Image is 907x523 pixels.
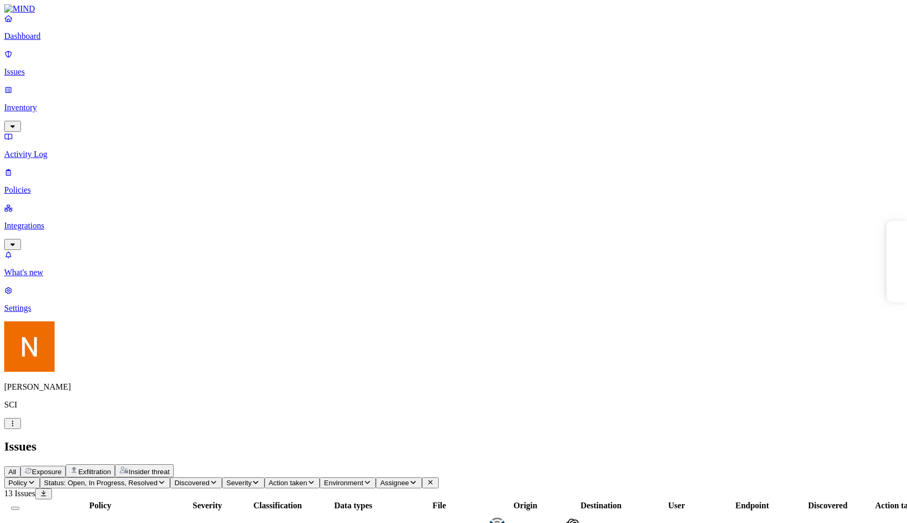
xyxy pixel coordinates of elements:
p: Issues [4,67,903,77]
div: Origin [489,501,562,510]
span: Policy [8,479,27,487]
h2: Issues [4,440,903,454]
span: Exfiltration [78,468,111,476]
span: Exposure [32,468,61,476]
p: Activity Log [4,150,903,159]
span: Status: Open, In Progress, Resolved [44,479,157,487]
p: SCI [4,400,903,410]
span: Severity [226,479,251,487]
p: Settings [4,304,903,313]
p: What's new [4,268,903,277]
span: 13 Issues [4,489,35,498]
span: Insider threat [129,468,170,476]
div: File [392,501,487,510]
span: Action taken [269,479,307,487]
div: Data types [317,501,390,510]
p: Inventory [4,103,903,112]
p: [PERSON_NAME] [4,382,903,392]
div: Classification [241,501,314,510]
p: Policies [4,185,903,195]
div: Severity [176,501,239,510]
div: Destination [564,501,638,510]
div: Endpoint [715,501,789,510]
div: Policy [27,501,174,510]
p: Integrations [4,221,903,231]
div: Discovered [791,501,864,510]
span: Assignee [380,479,409,487]
img: MIND [4,4,35,14]
span: Environment [324,479,363,487]
img: Nitai Mishary [4,321,55,372]
span: Discovered [174,479,209,487]
span: All [8,468,16,476]
button: Select all [11,507,19,510]
p: Dashboard [4,32,903,41]
div: User [640,501,713,510]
